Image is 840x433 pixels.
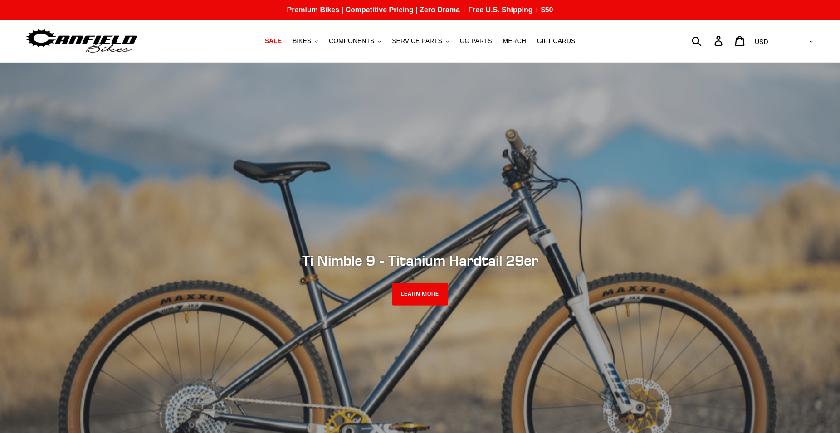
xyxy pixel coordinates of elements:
[532,35,580,47] a: GIFT CARDS
[173,252,667,269] h2: Ti Nimble 9 - Titanium Hardtail 29er
[329,37,374,45] span: COMPONENTS
[455,35,497,47] a: GG PARTS
[265,37,282,45] span: SALE
[260,35,286,47] a: SALE
[25,27,138,55] img: Canfield Bikes
[503,37,526,45] span: MERCH
[387,35,453,47] button: SERVICE PARTS
[697,31,720,51] input: Search
[392,283,448,306] a: LEARN MORE
[324,35,386,47] button: COMPONENTS
[293,37,311,45] span: BIKES
[288,35,322,47] button: BIKES
[498,35,531,47] a: MERCH
[392,37,442,45] span: SERVICE PARTS
[460,37,492,45] span: GG PARTS
[537,37,576,45] span: GIFT CARDS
